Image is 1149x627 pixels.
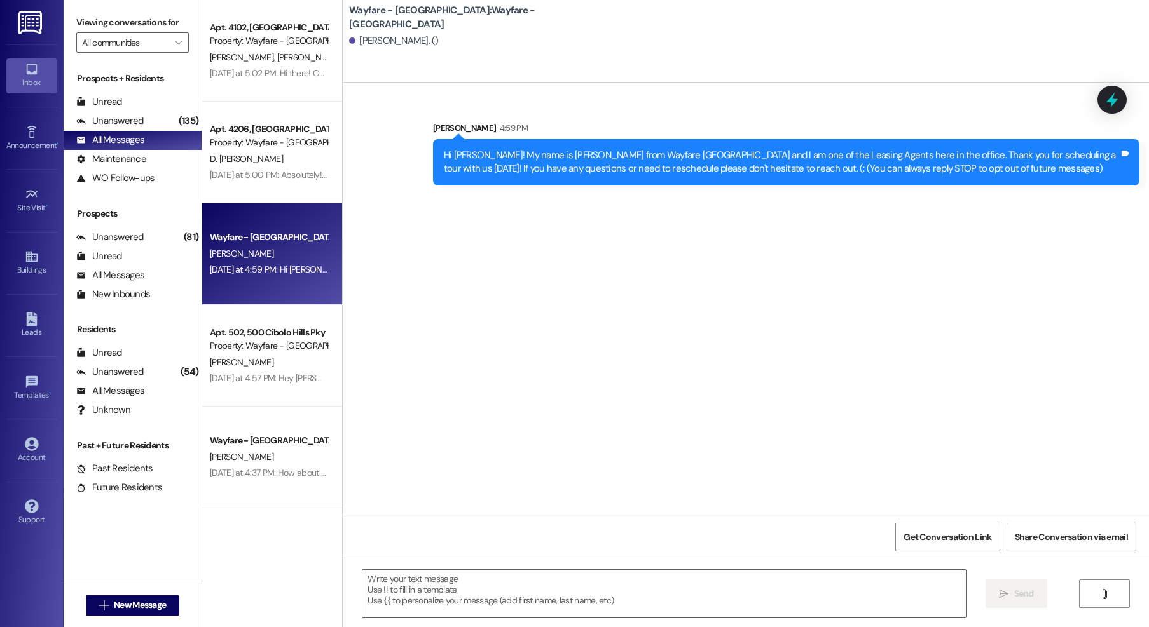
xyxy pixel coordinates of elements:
a: Inbox [6,58,57,93]
div: All Messages [76,133,144,147]
div: All Messages [76,384,144,398]
a: Support [6,496,57,530]
div: Unread [76,95,122,109]
div: All Messages [76,269,144,282]
a: Templates • [6,371,57,405]
div: Apt. 4206, [GEOGRAPHIC_DATA] [210,123,327,136]
span: Share Conversation via email [1015,530,1128,544]
img: ResiDesk Logo [18,11,45,34]
div: Hi [PERSON_NAME]! My name is [PERSON_NAME] from Wayfare [GEOGRAPHIC_DATA] and I am one of the Lea... [444,149,1119,176]
div: Past Residents [76,462,153,475]
span: [PERSON_NAME] [210,356,273,368]
div: Prospects + Residents [64,72,202,85]
div: Unknown [76,403,130,417]
div: Prospects [64,207,202,220]
div: [DATE] at 4:57 PM: Hey [PERSON_NAME]! They will be here [DATE] between 10:30am to 1:30pm. [210,372,560,384]
div: Wayfare - [GEOGRAPHIC_DATA] [210,434,327,447]
div: Property: Wayfare - [GEOGRAPHIC_DATA] [210,136,327,149]
button: Send [986,579,1047,608]
span: D. [PERSON_NAME] [210,153,283,165]
span: • [46,201,48,210]
button: Get Conversation Link [895,523,1000,551]
label: Viewing conversations for [76,13,189,32]
span: New Message [114,598,166,612]
div: Unread [76,346,122,360]
a: Buildings [6,246,57,280]
div: (81) [181,227,202,247]
input: All communities [82,32,169,53]
div: New Inbounds [76,288,150,301]
div: Unread [76,250,122,263]
a: Site Visit • [6,184,57,218]
div: WO Follow-ups [76,172,155,185]
div: Property: Wayfare - [GEOGRAPHIC_DATA] [210,339,327,353]
div: (135) [175,111,202,131]
span: Get Conversation Link [904,530,991,544]
i:  [175,37,182,48]
div: Maintenance [76,152,146,166]
span: Send [1014,587,1034,600]
span: • [49,389,51,398]
i:  [999,589,1008,599]
div: Wayfare - [GEOGRAPHIC_DATA] [210,231,327,244]
div: Apt. 4102, [GEOGRAPHIC_DATA] [210,21,327,34]
span: [PERSON_NAME] [277,51,341,63]
i:  [1099,589,1109,599]
div: Property: Wayfare - [GEOGRAPHIC_DATA] [210,34,327,48]
div: [DATE] at 4:37 PM: How about now? [210,467,341,478]
div: Future Residents [76,481,162,494]
div: Unanswered [76,231,144,244]
span: [PERSON_NAME] [210,51,277,63]
div: Residents [64,323,202,336]
button: New Message [86,595,180,616]
div: [PERSON_NAME] [433,121,1139,139]
i:  [99,600,109,610]
div: Past + Future Residents [64,439,202,452]
div: [DATE] at 5:02 PM: Hi there! Once we walk the unit after you turn in keys and we move you out the... [210,67,958,79]
a: Account [6,433,57,468]
div: Apt. 502, 500 Cibolo Hills Pky [210,326,327,339]
div: Wayfare - [GEOGRAPHIC_DATA] [210,536,327,549]
div: [DATE] at 5:00 PM: Absolutely! We are excited to welcome you to our community. [210,169,509,180]
div: 4:59 PM [497,121,528,135]
button: Share Conversation via email [1007,523,1136,551]
div: [PERSON_NAME]. () [349,34,439,48]
div: Unanswered [76,114,144,128]
span: • [57,139,58,148]
b: Wayfare - [GEOGRAPHIC_DATA]: Wayfare - [GEOGRAPHIC_DATA] [349,4,603,31]
div: Unanswered [76,365,144,379]
div: (54) [177,362,202,382]
span: [PERSON_NAME] [210,248,273,259]
a: Leads [6,308,57,342]
span: [PERSON_NAME] [210,451,273,462]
